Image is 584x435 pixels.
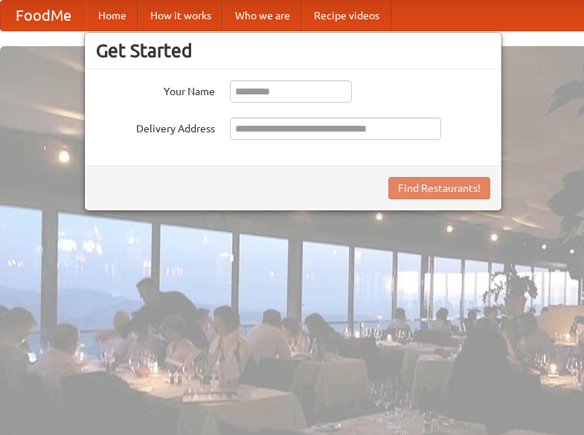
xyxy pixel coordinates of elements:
[388,177,490,199] button: Find Restaurants!
[302,1,391,30] a: Recipe videos
[138,1,223,30] a: How it works
[86,1,138,30] a: Home
[96,39,490,62] h3: Get Started
[96,117,215,136] label: Delivery Address
[223,1,302,30] a: Who we are
[96,80,215,99] label: Your Name
[1,1,86,30] a: FoodMe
